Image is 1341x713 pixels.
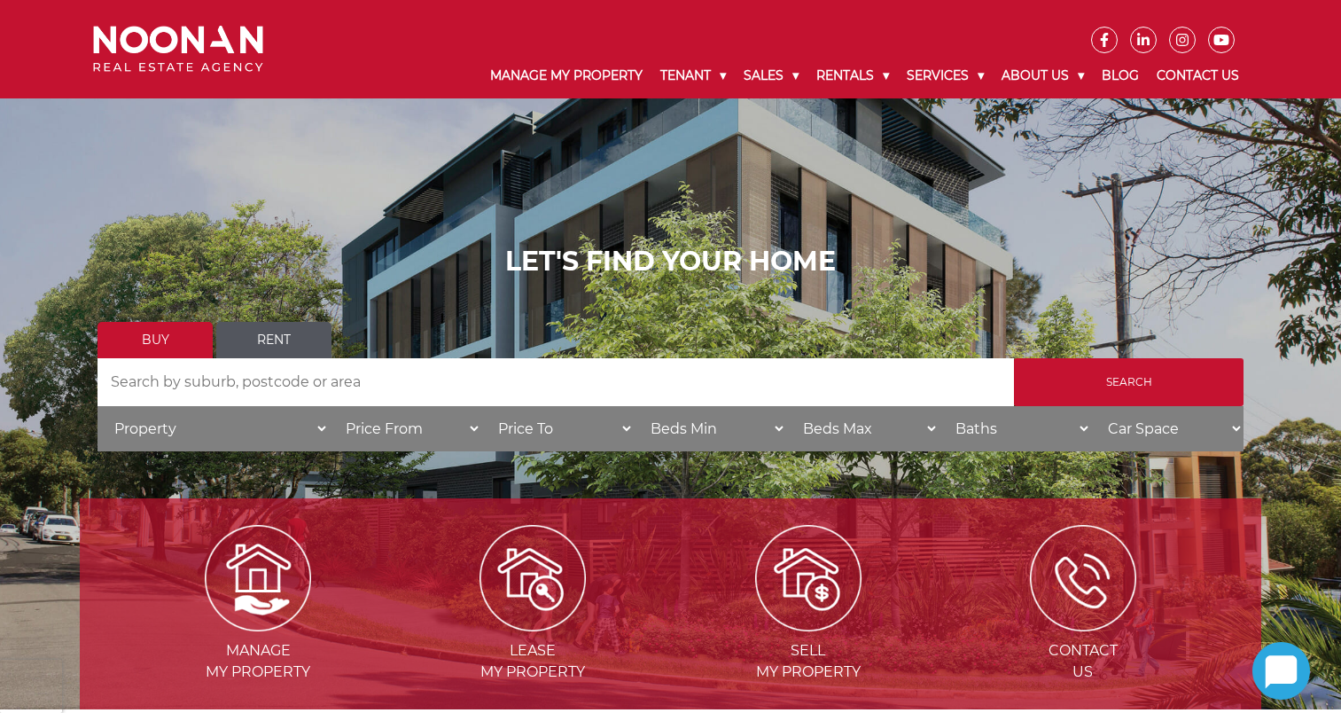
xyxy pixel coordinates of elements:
[93,26,263,73] img: Noonan Real Estate Agency
[735,53,807,98] a: Sales
[479,525,586,631] img: Lease my property
[97,322,213,358] a: Buy
[97,246,1244,278] h1: LET'S FIND YOUR HOME
[397,568,668,680] a: Leasemy Property
[397,640,668,683] span: Lease my Property
[122,640,394,683] span: Manage my Property
[205,525,311,631] img: Manage my Property
[1148,53,1248,98] a: Contact Us
[97,358,1014,406] input: Search by suburb, postcode or area
[1030,525,1136,631] img: ICONS
[807,53,898,98] a: Rentals
[122,568,394,680] a: Managemy Property
[651,53,735,98] a: Tenant
[1014,358,1244,406] input: Search
[481,53,651,98] a: Manage My Property
[947,568,1219,680] a: ContactUs
[755,525,862,631] img: Sell my property
[898,53,993,98] a: Services
[673,568,944,680] a: Sellmy Property
[1093,53,1148,98] a: Blog
[993,53,1093,98] a: About Us
[947,640,1219,683] span: Contact Us
[673,640,944,683] span: Sell my Property
[216,322,331,358] a: Rent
